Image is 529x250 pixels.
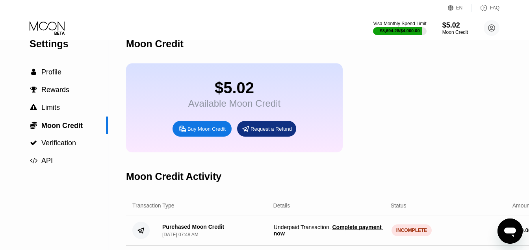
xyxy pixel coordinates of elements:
[41,139,76,147] span: Verification
[472,4,499,12] div: FAQ
[442,21,468,30] div: $5.02
[30,69,37,76] div: 
[490,5,499,11] div: FAQ
[126,38,184,50] div: Moon Credit
[274,224,383,237] span: Complete payment now
[391,202,406,209] div: Status
[442,30,468,35] div: Moon Credit
[41,86,69,94] span: Rewards
[132,202,174,209] div: Transaction Type
[187,126,226,132] div: Buy Moon Credit
[237,121,296,137] div: Request a Refund
[392,224,432,236] div: INCOMPLETE
[162,224,224,230] div: Purchased Moon Credit
[442,21,468,35] div: $5.02Moon Credit
[41,68,61,76] span: Profile
[497,219,523,244] iframe: Button to launch messaging window
[373,21,426,35] div: Visa Monthly Spend Limit$3,694.28/$4,000.00
[41,122,83,130] span: Moon Credit
[30,139,37,146] span: 
[30,86,37,93] span: 
[173,121,232,137] div: Buy Moon Credit
[273,202,290,209] div: Details
[274,224,385,237] span: Underpaid Transaction .
[456,5,463,11] div: EN
[30,104,37,111] span: 
[30,157,37,164] span: 
[162,232,199,237] div: [DATE] 07:48 AM
[373,21,426,26] div: Visa Monthly Spend Limit
[448,4,472,12] div: EN
[31,69,36,76] span: 
[126,171,221,182] div: Moon Credit Activity
[41,157,53,165] span: API
[30,121,37,129] span: 
[251,126,292,132] div: Request a Refund
[188,98,280,109] div: Available Moon Credit
[41,104,60,111] span: Limits
[188,79,280,97] div: $5.02
[380,28,420,33] div: $3,694.28 / $4,000.00
[30,38,108,50] div: Settings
